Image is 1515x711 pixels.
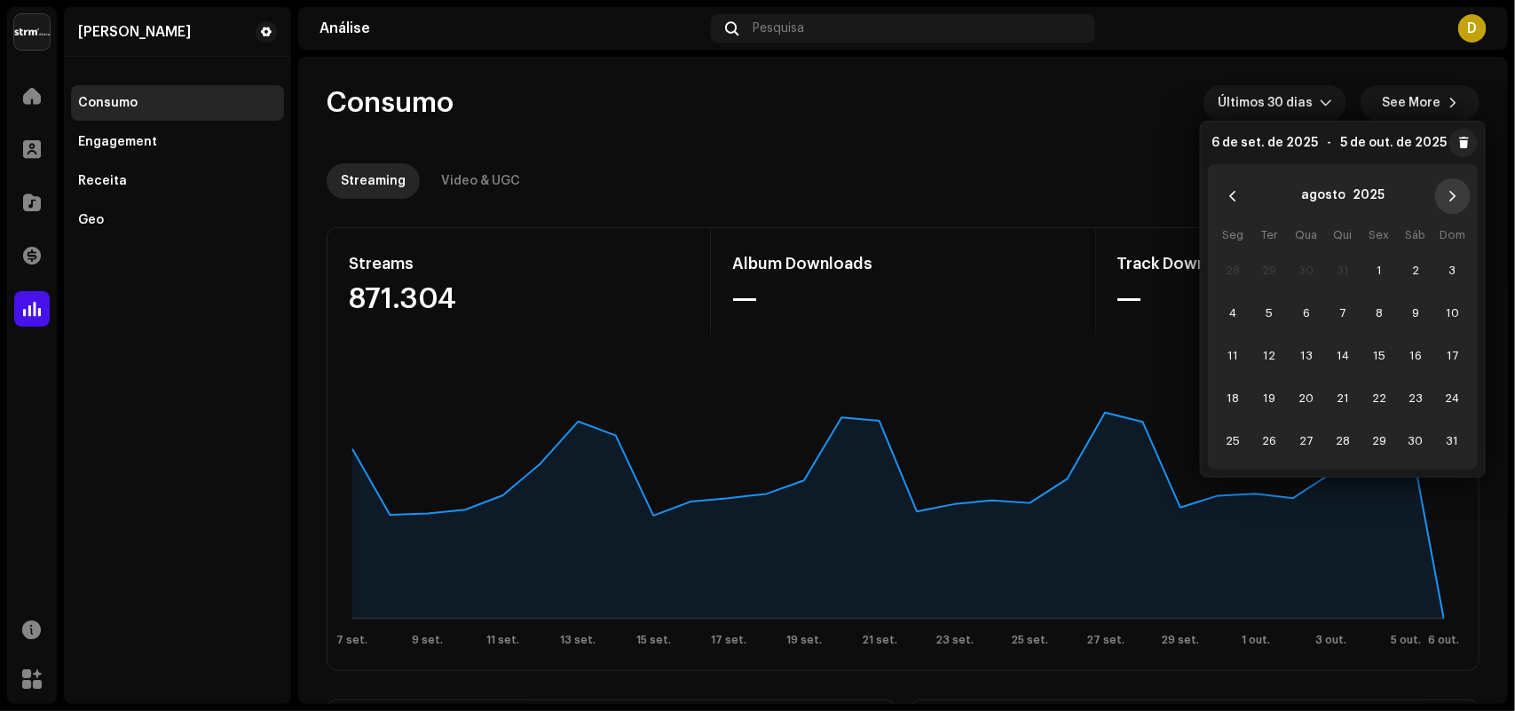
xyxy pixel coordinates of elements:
span: 16 [1401,342,1430,370]
span: 6 [1292,299,1321,328]
div: D [1458,14,1487,43]
td: 15 [1361,335,1398,377]
span: Pesquisa [753,21,804,36]
td: 21 [1325,377,1361,420]
span: 20 [1292,384,1321,413]
td: 17 [1434,335,1471,377]
td: 13 [1288,335,1324,377]
text: 13 set. [560,635,596,645]
button: Choose Month [1301,182,1345,210]
span: Seg [1223,229,1244,241]
button: See More [1361,85,1479,121]
span: 8 [1365,299,1393,328]
span: 10 [1439,299,1467,328]
text: 23 set. [935,635,974,645]
span: 19 [1256,384,1284,413]
div: Análise [320,21,704,36]
button: Choose Year [1353,182,1385,210]
button: Previous Month [1215,178,1251,214]
span: 27 [1292,427,1321,455]
span: 1 [1365,257,1393,285]
td: 22 [1361,377,1398,420]
td: 8 [1361,292,1398,335]
span: Qui [1334,229,1353,241]
div: Track Downloads [1117,249,1457,278]
span: 31 [1439,427,1467,455]
span: 6 de set. de 2025 [1211,137,1318,149]
span: Sáb [1406,229,1426,241]
td: 14 [1325,335,1361,377]
span: Consumo [327,85,454,121]
span: - [1327,137,1331,149]
span: 17 [1439,342,1467,370]
text: 3 out. [1315,635,1346,645]
td: 29 [1361,420,1398,462]
text: 9 set. [412,635,443,645]
text: 21 set. [862,635,897,645]
div: Video & UGC [441,163,520,199]
span: 9 [1401,299,1430,328]
td: 23 [1398,377,1434,420]
text: 25 set. [1011,635,1048,645]
span: 28 [1329,427,1357,455]
span: Sex [1369,229,1390,241]
span: See More [1382,85,1440,121]
td: 31 [1325,249,1361,292]
text: 17 set. [711,635,746,645]
div: Consumo [78,96,138,110]
span: 29 [1365,427,1393,455]
span: 2 [1401,257,1430,285]
span: 22 [1365,384,1393,413]
span: 4 [1219,299,1248,328]
text: 1 out. [1242,635,1270,645]
re-m-nav-item: Consumo [71,85,284,121]
div: Engagement [78,135,157,149]
td: 10 [1434,292,1471,335]
div: Receita [78,174,127,188]
div: 871.304 [349,285,689,313]
div: Streams [349,249,689,278]
span: 13 [1292,342,1321,370]
div: Streaming [341,163,406,199]
span: Qua [1295,229,1317,241]
td: 11 [1215,335,1251,377]
div: Geo [78,213,104,227]
re-m-nav-item: Engagement [71,124,284,160]
text: 19 set. [786,635,822,645]
td: 5 [1251,292,1288,335]
span: 18 [1219,384,1248,413]
td: 9 [1398,292,1434,335]
td: 29 [1251,249,1288,292]
td: 25 [1215,420,1251,462]
td: 7 [1325,292,1361,335]
span: 5 de out. de 2025 [1340,137,1447,149]
div: Dennis Rogers [78,25,191,39]
div: — [732,285,1073,313]
td: 18 [1215,377,1251,420]
td: 19 [1251,377,1288,420]
span: 30 [1401,427,1430,455]
span: 5 [1256,299,1284,328]
span: 24 [1439,384,1467,413]
td: 30 [1398,420,1434,462]
td: 3 [1434,249,1471,292]
span: 14 [1329,342,1357,370]
text: 6 out. [1429,635,1460,645]
span: 15 [1365,342,1393,370]
td: 27 [1288,420,1324,462]
text: 27 set. [1086,635,1124,645]
span: 12 [1256,342,1284,370]
text: 5 out. [1392,635,1422,645]
text: 29 set. [1162,635,1200,645]
td: 30 [1288,249,1324,292]
text: 15 set. [636,635,671,645]
text: 7 set. [337,635,368,645]
td: 20 [1288,377,1324,420]
span: 3 [1439,257,1467,285]
td: 31 [1434,420,1471,462]
td: 1 [1361,249,1398,292]
td: 12 [1251,335,1288,377]
div: Choose Date [1208,164,1478,470]
button: Next Month [1435,178,1471,214]
div: — [1117,285,1457,313]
